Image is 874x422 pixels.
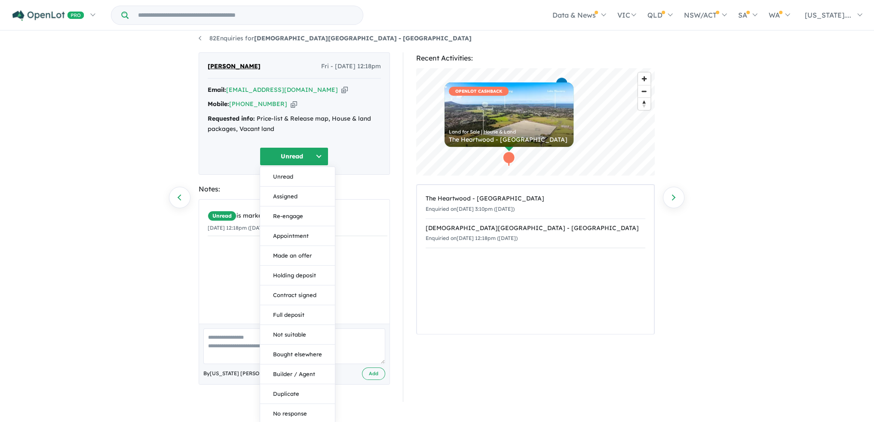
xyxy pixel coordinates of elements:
span: Zoom out [638,85,650,97]
div: Land for Sale | House & Land [449,130,569,134]
button: Copy [341,85,348,94]
a: [PHONE_NUMBER] [229,100,287,108]
button: Reset bearing to north [638,97,650,110]
nav: breadcrumb [199,33,676,44]
a: [EMAIL_ADDRESS][DOMAIN_NAME] [226,86,338,94]
button: Copy [291,100,297,109]
div: [DEMOGRAPHIC_DATA][GEOGRAPHIC_DATA] - [GEOGRAPHIC_DATA] [426,223,645,234]
button: Full deposit [260,305,335,325]
input: Try estate name, suburb, builder or developer [130,6,361,24]
div: is marked. [208,211,387,221]
span: Fri - [DATE] 12:18pm [321,61,381,72]
strong: Mobile: [208,100,229,108]
button: Assigned [260,187,335,206]
strong: Requested info: [208,115,255,122]
a: 82Enquiries for[DEMOGRAPHIC_DATA][GEOGRAPHIC_DATA] - [GEOGRAPHIC_DATA] [199,34,472,42]
small: [DATE] 12:18pm ([DATE]) [208,225,269,231]
strong: Email: [208,86,226,94]
button: Duplicate [260,384,335,404]
div: Map marker [502,151,515,167]
button: Zoom in [638,73,650,85]
div: The Heartwood - [GEOGRAPHIC_DATA] [426,194,645,204]
button: Unread [260,147,328,166]
div: The Heartwood - [GEOGRAPHIC_DATA] [449,137,569,143]
div: Map marker [555,77,568,93]
a: The Heartwood - [GEOGRAPHIC_DATA]Enquiried on[DATE] 3:10pm ([DATE]) [426,189,645,219]
canvas: Map [416,68,655,176]
button: Bought elsewhere [260,345,335,364]
span: Unread [208,211,236,221]
button: Re-engage [260,206,335,226]
div: Notes: [199,183,390,195]
span: [PERSON_NAME] [208,61,261,72]
img: Openlot PRO Logo White [12,10,84,21]
span: [US_STATE].... [805,11,851,19]
button: Made an offer [260,246,335,266]
span: OPENLOT CASHBACK [449,87,509,96]
button: Holding deposit [260,266,335,285]
button: Unread [260,167,335,187]
a: OPENLOT CASHBACK Land for Sale | House & Land The Heartwood - [GEOGRAPHIC_DATA] [445,82,573,147]
button: Appointment [260,226,335,246]
button: Contract signed [260,285,335,305]
strong: [DEMOGRAPHIC_DATA][GEOGRAPHIC_DATA] - [GEOGRAPHIC_DATA] [254,34,472,42]
div: Recent Activities: [416,52,655,64]
a: [DEMOGRAPHIC_DATA][GEOGRAPHIC_DATA] - [GEOGRAPHIC_DATA]Enquiried on[DATE] 12:18pm ([DATE]) [426,219,645,249]
button: Not suitable [260,325,335,345]
span: By [US_STATE] [PERSON_NAME] [203,369,284,378]
small: Enquiried on [DATE] 3:10pm ([DATE]) [426,206,515,212]
button: Builder / Agent [260,364,335,384]
button: Add [362,367,385,380]
div: Price-list & Release map, House & land packages, Vacant land [208,114,381,134]
button: Zoom out [638,85,650,97]
small: Enquiried on [DATE] 12:18pm ([DATE]) [426,235,518,241]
